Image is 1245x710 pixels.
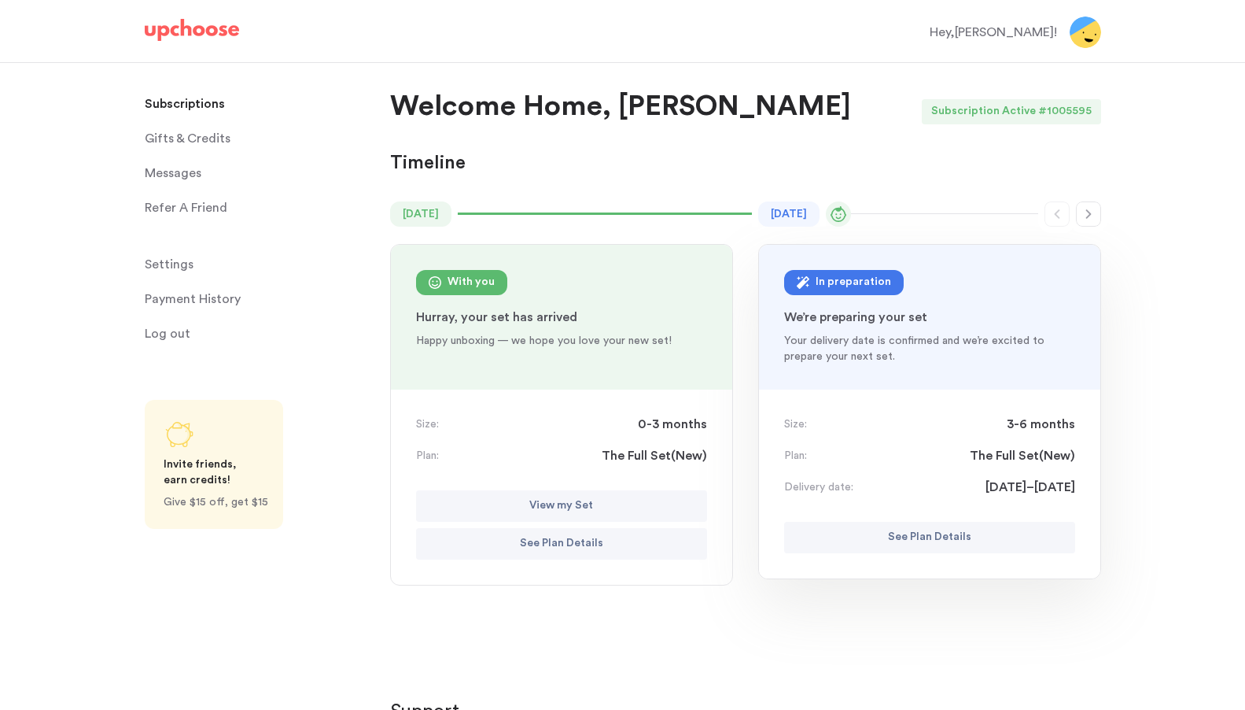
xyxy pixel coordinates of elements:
[758,202,820,227] time: [DATE]
[529,497,593,516] p: View my Set
[1007,415,1075,434] span: 3-6 months
[145,19,239,48] a: UpChoose
[930,23,1057,42] div: Hey, [PERSON_NAME] !
[784,479,853,495] p: Delivery date:
[145,157,201,189] span: Messages
[145,283,241,315] p: Payment History
[638,415,707,434] span: 0-3 months
[416,333,707,349] p: Happy unboxing — we hope you love your new set!
[145,19,239,41] img: UpChoose
[145,192,227,224] p: Refer A Friend
[784,308,1075,327] p: We’re preparing your set
[145,88,371,120] a: Subscriptions
[784,333,1075,364] p: Your delivery date is confirmed and we’re excited to prepare your next set.
[520,534,603,553] p: See Plan Details
[145,123,230,154] span: Gifts & Credits
[145,123,371,154] a: Gifts & Credits
[390,151,466,176] p: Timeline
[922,99,1038,124] div: Subscription Active
[970,446,1075,465] span: The Full Set ( New )
[145,249,371,280] a: Settings
[390,202,451,227] time: [DATE]
[784,448,807,464] p: Plan:
[784,416,807,432] p: Size:
[145,400,283,529] a: Share UpChoose
[784,522,1075,553] button: See Plan Details
[416,448,439,464] p: Plan:
[416,416,439,432] p: Size:
[145,318,190,349] span: Log out
[816,273,891,292] div: In preparation
[145,192,371,224] a: Refer A Friend
[985,478,1075,497] span: [DATE]–[DATE]
[416,528,707,560] button: See Plan Details
[145,88,225,120] p: Subscriptions
[448,273,495,292] div: With you
[145,157,371,189] a: Messages
[888,528,971,547] p: See Plan Details
[416,308,707,327] p: Hurray, your set has arrived
[145,318,371,349] a: Log out
[390,88,851,126] p: Welcome Home, [PERSON_NAME]
[416,490,707,522] button: View my Set
[145,249,193,280] span: Settings
[602,446,707,465] span: The Full Set ( New )
[145,283,371,315] a: Payment History
[1038,99,1101,124] div: # 1005595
